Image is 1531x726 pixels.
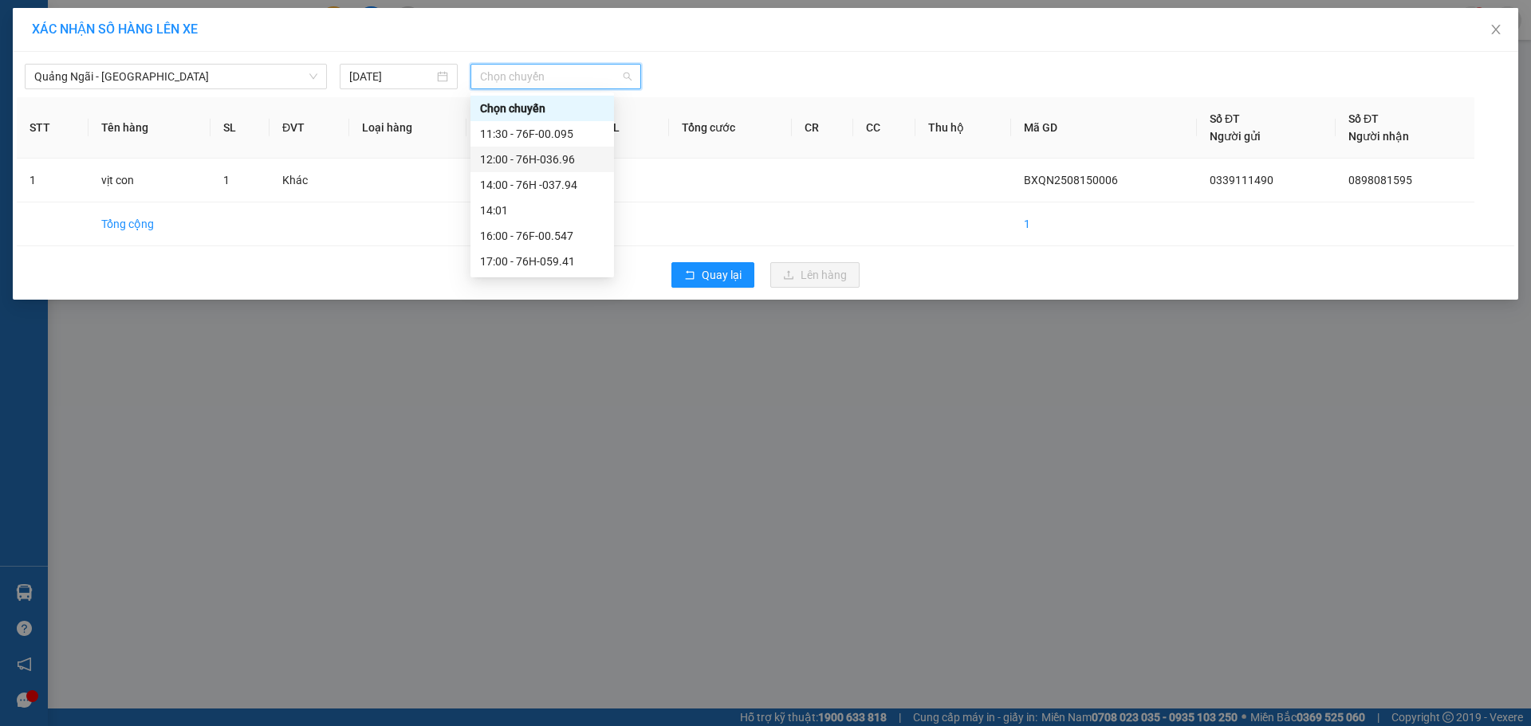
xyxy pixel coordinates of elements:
[684,269,695,282] span: rollback
[915,97,1011,159] th: Thu hộ
[671,262,754,288] button: rollbackQuay lại
[89,202,210,246] td: Tổng cộng
[1210,112,1240,125] span: Số ĐT
[702,266,742,284] span: Quay lại
[480,65,632,88] span: Chọn chuyến
[480,202,604,219] div: 14:01
[270,159,348,202] td: Khác
[480,176,604,194] div: 14:00 - 76H -037.94
[1011,202,1197,246] td: 1
[349,68,434,85] input: 15/08/2025
[792,97,854,159] th: CR
[1348,174,1412,186] span: 0898081595
[480,125,604,143] div: 11:30 - 76F-00.095
[17,97,89,159] th: STT
[270,97,348,159] th: ĐVT
[211,97,270,159] th: SL
[223,174,230,186] span: 1
[480,151,604,168] div: 12:00 - 76H-036.96
[17,159,89,202] td: 1
[349,97,467,159] th: Loại hàng
[1348,130,1409,143] span: Người nhận
[669,97,792,159] th: Tổng cước
[1210,130,1261,143] span: Người gửi
[89,159,210,202] td: vịt con
[770,262,860,288] button: uploadLên hàng
[1210,174,1273,186] span: 0339111490
[1011,97,1197,159] th: Mã GD
[480,253,604,270] div: 17:00 - 76H-059.41
[566,202,669,246] td: 1
[480,100,604,117] div: Chọn chuyến
[34,65,317,88] span: Quảng Ngãi - Vũng Tàu
[89,97,210,159] th: Tên hàng
[470,96,614,121] div: Chọn chuyến
[1490,23,1502,36] span: close
[1024,174,1118,186] span: BXQN2508150006
[1474,8,1518,53] button: Close
[480,227,604,245] div: 16:00 - 76F-00.547
[466,97,565,159] th: Ghi chú
[32,22,198,37] span: XÁC NHẬN SỐ HÀNG LÊN XE
[1348,112,1379,125] span: Số ĐT
[853,97,915,159] th: CC
[566,97,669,159] th: Tổng SL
